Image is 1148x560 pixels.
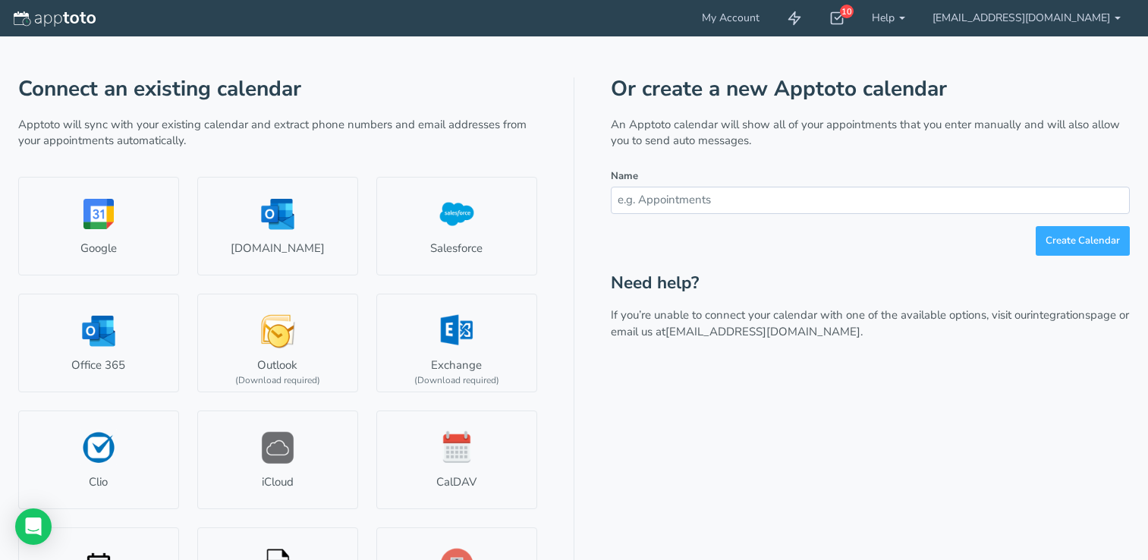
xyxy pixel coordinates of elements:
button: Create Calendar [1036,226,1130,256]
h2: Need help? [611,274,1130,293]
div: Open Intercom Messenger [15,508,52,545]
a: Exchange [376,294,537,392]
a: iCloud [197,411,358,509]
img: logo-apptoto--white.svg [14,11,96,27]
p: Apptoto will sync with your existing calendar and extract phone numbers and email addresses from ... [18,117,537,149]
a: Office 365 [18,294,179,392]
a: CalDAV [376,411,537,509]
a: [EMAIL_ADDRESS][DOMAIN_NAME]. [665,324,863,339]
label: Name [611,169,638,184]
p: If you’re unable to connect your calendar with one of the available options, visit our page or em... [611,307,1130,340]
div: 10 [840,5,854,18]
h1: Connect an existing calendar [18,77,537,101]
a: Google [18,177,179,275]
a: integrations [1030,307,1090,322]
div: (Download required) [235,374,320,387]
div: (Download required) [414,374,499,387]
a: [DOMAIN_NAME] [197,177,358,275]
h1: Or create a new Apptoto calendar [611,77,1130,101]
input: e.g. Appointments [611,187,1130,213]
a: Outlook [197,294,358,392]
a: Salesforce [376,177,537,275]
p: An Apptoto calendar will show all of your appointments that you enter manually and will also allo... [611,117,1130,149]
a: Clio [18,411,179,509]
